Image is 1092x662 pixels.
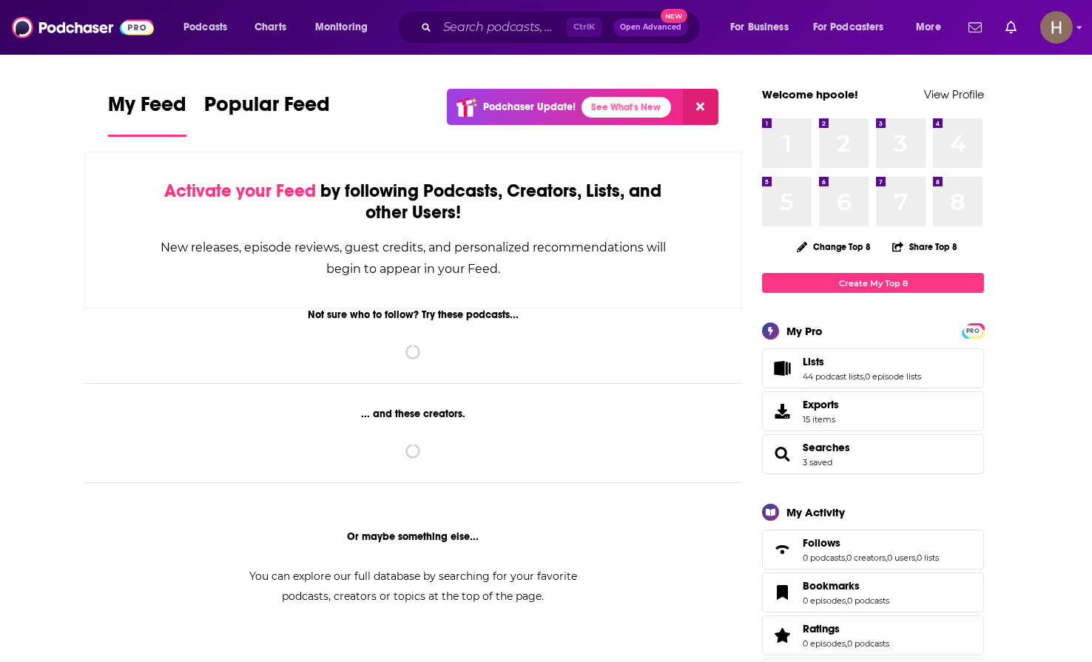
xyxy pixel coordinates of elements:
[803,579,860,592] span: Bookmarks
[84,408,742,420] div: ... and these creators.
[803,371,863,382] a: 44 podcast lists
[803,355,824,368] span: Lists
[159,180,667,223] div: by following Podcasts, Creators, Lists, and other Users!
[613,18,688,36] button: Open AdvancedNew
[915,553,917,563] span: ,
[847,638,889,649] a: 0 podcasts
[846,595,847,606] span: ,
[762,573,984,612] span: Bookmarks
[183,17,227,38] span: Podcasts
[886,553,887,563] span: ,
[786,505,845,519] div: My Activity
[964,325,982,336] a: PRO
[906,16,960,39] button: open menu
[767,625,797,646] a: Ratings
[1000,15,1022,40] a: Show notifications dropdown
[803,536,840,550] span: Follows
[803,398,839,411] span: Exports
[582,97,671,118] a: See What's New
[788,237,880,256] button: Change Top 8
[108,92,186,137] a: My Feed
[767,444,797,465] a: Searches
[847,595,889,606] a: 0 podcasts
[863,371,865,382] span: ,
[803,579,889,592] a: Bookmarks
[173,16,246,39] button: open menu
[483,101,576,113] p: Podchaser Update!
[846,553,886,563] a: 0 creators
[786,324,823,338] div: My Pro
[231,567,595,607] div: You can explore our full database by searching for your favorite podcasts, creators or topics at ...
[255,17,286,38] span: Charts
[305,16,387,39] button: open menu
[1040,11,1073,44] button: Show profile menu
[924,87,984,101] a: View Profile
[762,391,984,431] a: Exports
[803,536,939,550] a: Follows
[762,87,858,101] a: Welcome hpoole!
[803,622,840,635] span: Ratings
[916,17,941,38] span: More
[12,13,154,41] img: Podchaser - Follow, Share and Rate Podcasts
[803,441,850,454] a: Searches
[720,16,807,39] button: open menu
[567,18,601,37] span: Ctrl K
[892,232,958,261] button: Share Top 8
[159,237,667,280] div: New releases, episode reviews, guest credits, and personalized recommendations will begin to appe...
[620,24,681,31] span: Open Advanced
[762,348,984,388] span: Lists
[84,308,742,321] div: Not sure who to follow? Try these podcasts...
[164,180,316,202] span: Activate your Feed
[803,553,845,563] a: 0 podcasts
[846,638,847,649] span: ,
[803,457,832,467] a: 3 saved
[437,16,567,39] input: Search podcasts, credits, & more...
[108,92,186,126] span: My Feed
[762,273,984,293] a: Create My Top 8
[762,615,984,655] span: Ratings
[917,553,939,563] a: 0 lists
[803,355,921,368] a: Lists
[803,638,846,649] a: 0 episodes
[767,582,797,603] a: Bookmarks
[767,358,797,379] a: Lists
[245,16,295,39] a: Charts
[803,414,839,425] span: 15 items
[204,92,330,126] span: Popular Feed
[315,17,368,38] span: Monitoring
[411,10,715,44] div: Search podcasts, credits, & more...
[204,92,330,137] a: Popular Feed
[803,595,846,606] a: 0 episodes
[845,553,846,563] span: ,
[762,434,984,474] span: Searches
[730,17,789,38] span: For Business
[865,371,921,382] a: 0 episode lists
[803,16,906,39] button: open menu
[813,17,884,38] span: For Podcasters
[803,622,889,635] a: Ratings
[1040,11,1073,44] img: User Profile
[887,553,915,563] a: 0 users
[661,9,687,23] span: New
[767,539,797,560] a: Follows
[963,15,988,40] a: Show notifications dropdown
[762,530,984,570] span: Follows
[767,401,797,422] span: Exports
[1040,11,1073,44] span: Logged in as hpoole
[84,530,742,543] div: Or maybe something else...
